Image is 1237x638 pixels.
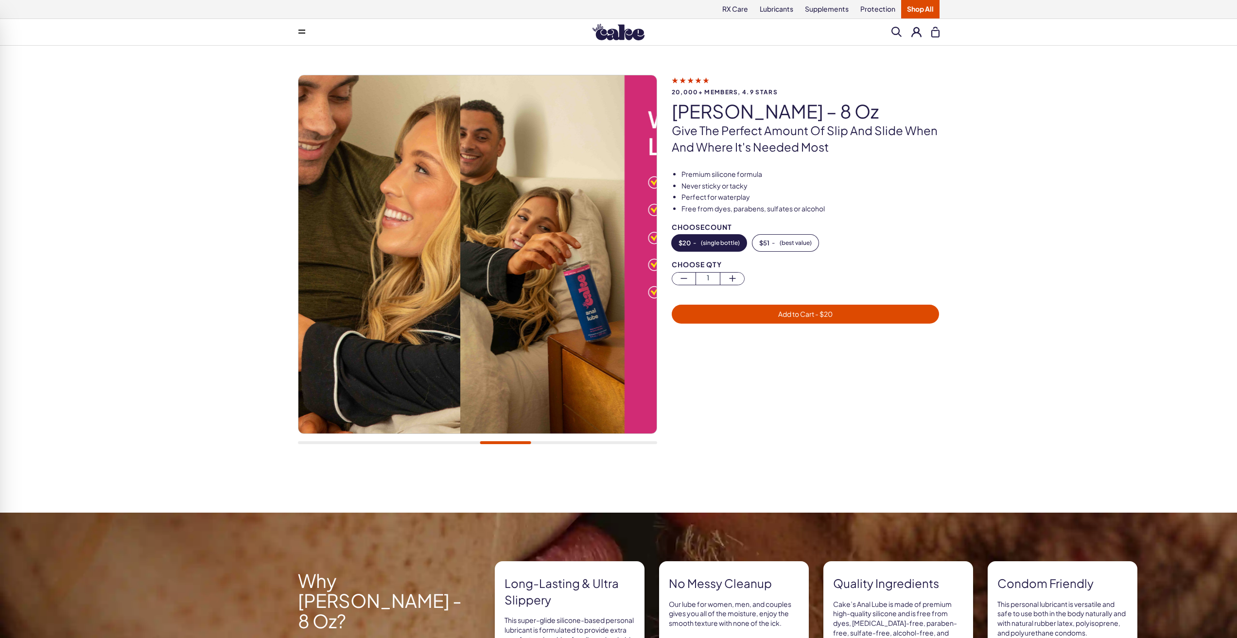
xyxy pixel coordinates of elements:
p: Our lube for women, men, and couples gives you all of the moisture, enjoy the smooth texture with... [669,600,799,628]
a: 20,000+ members, 4.9 stars [672,76,940,95]
div: Choose Count [672,224,940,231]
li: Premium silicone formula [681,170,940,179]
li: Perfect for waterplay [681,192,940,202]
span: 1 [696,273,720,284]
strong: No Messy Cleanup [669,575,799,592]
span: $ 51 [759,240,769,246]
span: Add to Cart [778,310,833,318]
span: ( single bottle ) [701,240,740,246]
strong: Condom Friendly [997,575,1128,592]
button: Add to Cart - $20 [672,305,940,324]
div: Choose Qty [672,261,940,268]
strong: Quality Ingredients [833,575,963,592]
span: ( best value ) [780,240,812,246]
img: Anal Lube – 8 oz [460,75,819,433]
li: Never sticky or tacky [681,181,940,191]
h1: [PERSON_NAME] – 8 oz [672,101,940,121]
button: - [752,235,819,251]
h2: Why [PERSON_NAME] - 8 oz? [298,570,473,631]
strong: Long-Lasting & Ultra Slippery [505,575,635,608]
img: Hello Cake [592,24,645,40]
p: Give the perfect amount of slip and slide when and where it's needed most [672,122,940,155]
li: Free from dyes, parabens, sulfates or alcohol [681,204,940,214]
span: $ 20 [679,240,691,246]
span: - $ 20 [814,310,833,318]
span: 20,000+ members, 4.9 stars [672,89,940,95]
button: - [672,235,747,251]
p: This personal lubricant is versatile and safe to use both in the body naturally and with natural ... [997,600,1128,638]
